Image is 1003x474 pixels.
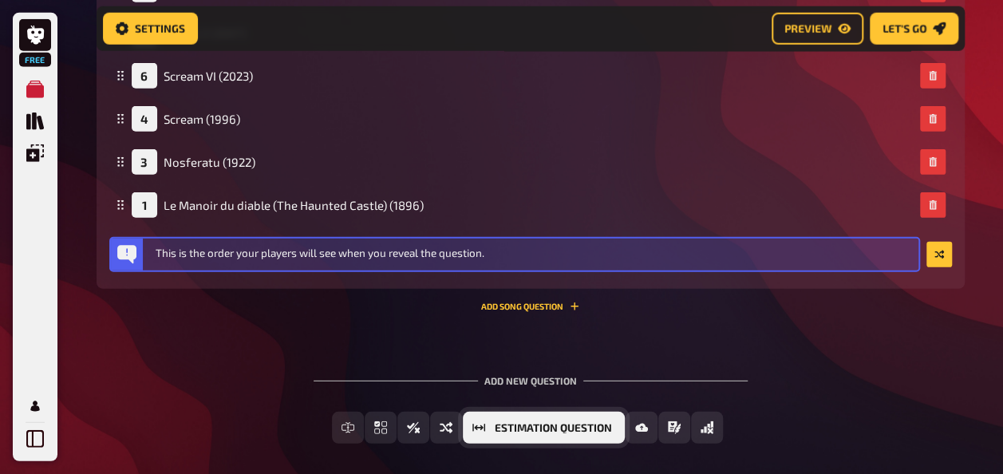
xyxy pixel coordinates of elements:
[691,412,723,444] button: Offline Question
[397,412,429,444] button: True / False
[658,412,690,444] button: Prose (Long text)
[870,13,958,45] a: Let's go
[626,412,657,444] button: Image Answer
[883,23,926,34] span: Let's go
[135,23,185,34] span: Settings
[19,73,51,105] a: Meine Quizze
[132,106,157,132] div: 4
[430,412,462,444] button: Sorting Question
[19,137,51,169] a: Einblendungen
[164,69,253,83] span: Scream VI (2023)
[495,423,612,434] span: Estimation Question
[481,302,579,311] button: Add Song question
[132,149,157,175] div: 3
[314,350,748,399] div: Add new question
[332,412,364,444] button: Free Text Input
[19,390,51,422] a: Mein Konto
[164,198,424,212] span: Le Manoir du diable (The Haunted Castle) (1896)
[772,13,863,45] a: Preview
[463,412,625,444] button: Estimation Question
[19,105,51,137] a: Quiz Sammlung
[784,23,831,34] span: Preview
[132,192,157,218] div: 1
[103,13,198,45] a: Settings
[164,155,255,169] span: Nosferatu (1922)
[365,412,397,444] button: Multiple Choice
[132,63,157,89] div: 6
[21,55,49,65] span: Free
[164,112,240,126] span: Scream (1996)
[156,245,912,264] div: This is the order your players will see when you reveal the question.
